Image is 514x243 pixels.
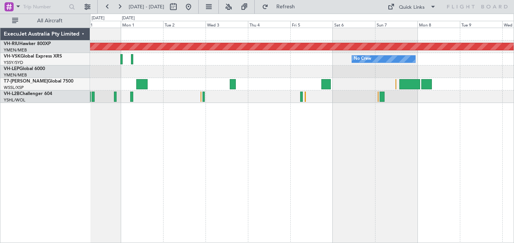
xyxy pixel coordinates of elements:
[417,21,460,28] div: Mon 8
[4,79,73,84] a: T7-[PERSON_NAME]Global 7500
[4,92,20,96] span: VH-L2B
[248,21,290,28] div: Thu 4
[4,97,25,103] a: YSHL/WOL
[4,54,62,59] a: VH-VSKGlobal Express XRS
[20,18,80,23] span: All Aircraft
[399,4,425,11] div: Quick Links
[23,1,67,12] input: Trip Number
[163,21,206,28] div: Tue 2
[4,79,48,84] span: T7-[PERSON_NAME]
[4,54,20,59] span: VH-VSK
[4,67,45,71] a: VH-LEPGlobal 6000
[333,21,375,28] div: Sat 6
[259,1,304,13] button: Refresh
[354,53,371,65] div: No Crew
[8,15,82,27] button: All Aircraft
[460,21,502,28] div: Tue 9
[4,92,52,96] a: VH-L2BChallenger 604
[290,21,333,28] div: Fri 5
[129,3,164,10] span: [DATE] - [DATE]
[4,60,23,65] a: YSSY/SYD
[4,67,19,71] span: VH-LEP
[92,15,104,22] div: [DATE]
[4,47,27,53] a: YMEN/MEB
[4,42,51,46] a: VH-RIUHawker 800XP
[384,1,440,13] button: Quick Links
[4,85,24,90] a: WSSL/XSP
[121,21,163,28] div: Mon 1
[4,72,27,78] a: YMEN/MEB
[4,42,19,46] span: VH-RIU
[122,15,135,22] div: [DATE]
[79,21,121,28] div: Sun 31
[270,4,302,9] span: Refresh
[206,21,248,28] div: Wed 3
[375,21,417,28] div: Sun 7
